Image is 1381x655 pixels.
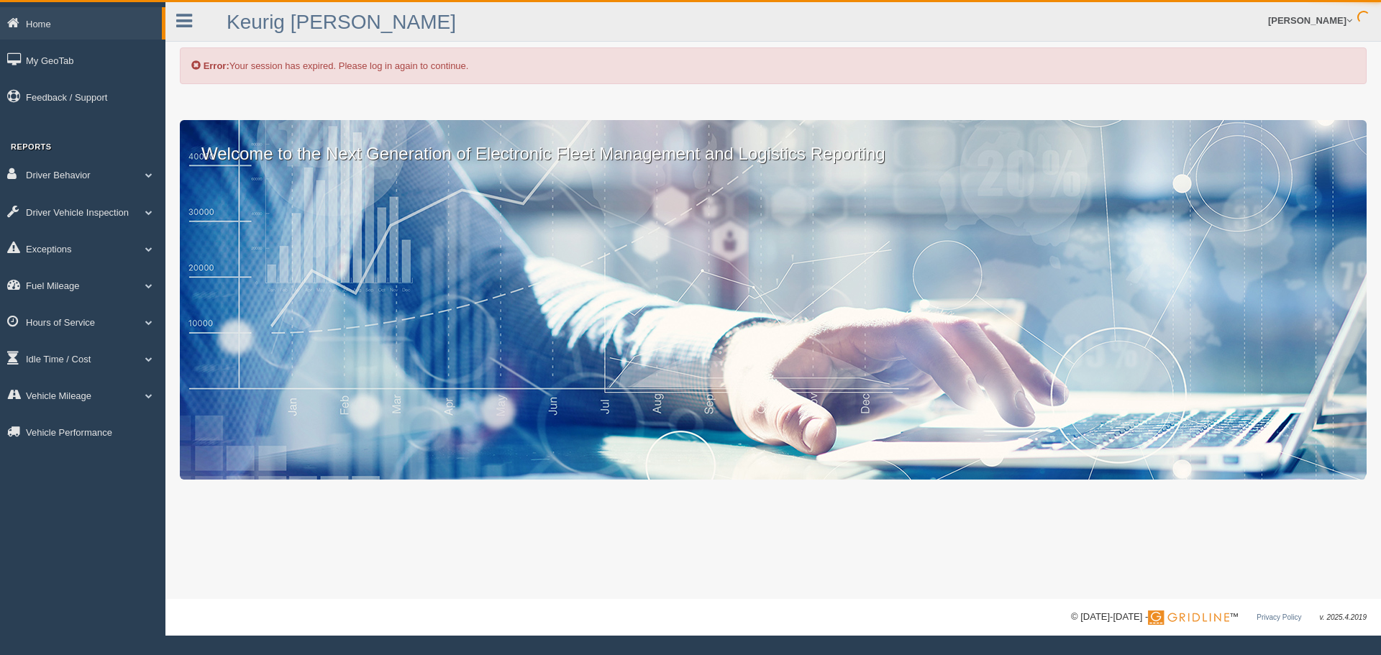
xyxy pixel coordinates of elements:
[1148,610,1229,625] img: Gridline
[1257,613,1301,621] a: Privacy Policy
[1071,610,1367,625] div: © [DATE]-[DATE] - ™
[180,120,1367,166] p: Welcome to the Next Generation of Electronic Fleet Management and Logistics Reporting
[180,47,1367,84] div: Your session has expired. Please log in again to continue.
[227,11,456,33] a: Keurig [PERSON_NAME]
[1320,613,1367,621] span: v. 2025.4.2019
[204,60,229,71] b: Error:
